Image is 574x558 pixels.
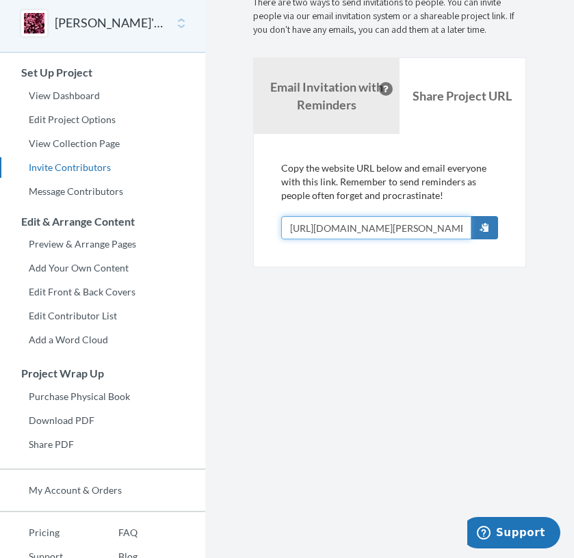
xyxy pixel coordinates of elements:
[281,161,498,239] div: Copy the website URL below and email everyone with this link. Remember to send reminders as peopl...
[1,367,205,380] h3: Project Wrap Up
[413,88,512,103] b: Share Project URL
[270,79,383,112] strong: Email Invitation with Reminders
[1,66,205,79] h3: Set Up Project
[1,215,205,228] h3: Edit & Arrange Content
[467,517,560,551] iframe: Opens a widget where you can chat to one of our agents
[55,14,166,32] button: [PERSON_NAME]'s 60th Birthday
[90,522,138,543] a: FAQ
